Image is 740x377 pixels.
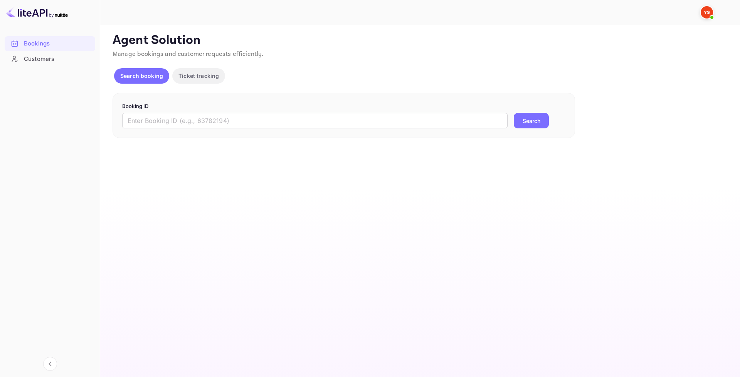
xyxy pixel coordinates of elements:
a: Customers [5,52,95,66]
img: LiteAPI logo [6,6,68,19]
span: Manage bookings and customer requests efficiently. [113,50,264,58]
p: Agent Solution [113,33,726,48]
div: Bookings [24,39,91,48]
p: Ticket tracking [178,72,219,80]
div: Customers [5,52,95,67]
div: Customers [24,55,91,64]
img: Yandex Support [701,6,713,19]
p: Booking ID [122,103,565,110]
input: Enter Booking ID (e.g., 63782194) [122,113,508,128]
button: Collapse navigation [43,357,57,371]
a: Bookings [5,36,95,50]
button: Search [514,113,549,128]
p: Search booking [120,72,163,80]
